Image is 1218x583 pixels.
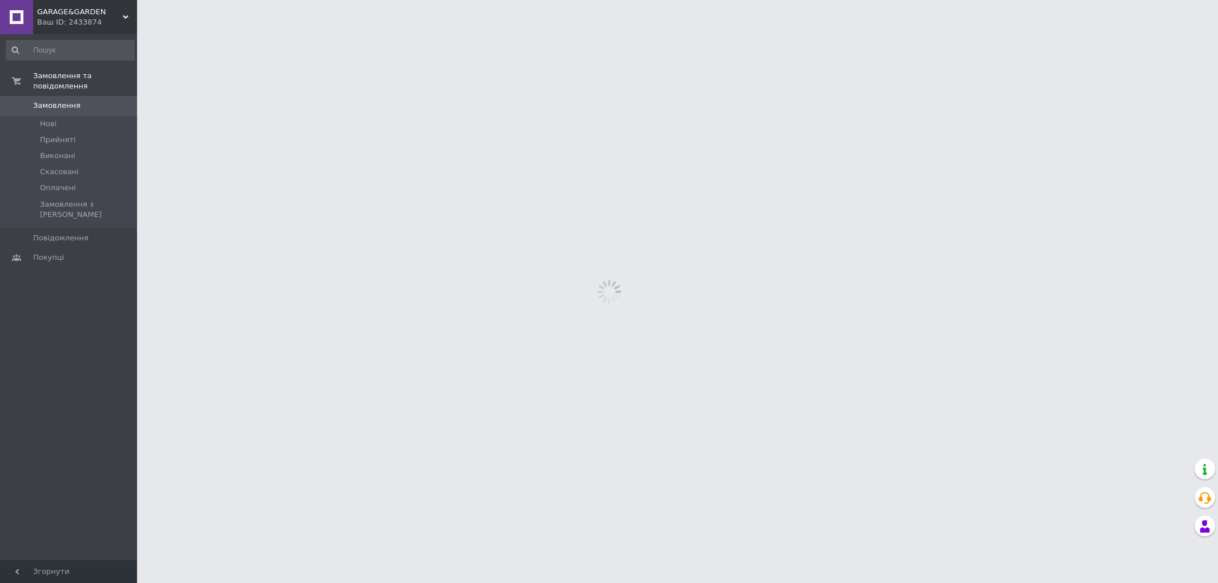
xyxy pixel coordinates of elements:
span: Повідомлення [33,233,89,243]
span: Оплачені [40,183,76,193]
span: Прийняті [40,135,75,145]
input: Пошук [6,40,135,61]
span: Скасовані [40,167,79,177]
span: Замовлення та повідомлення [33,71,137,91]
div: Ваш ID: 2433874 [37,17,137,27]
span: Виконані [40,151,75,161]
span: Покупці [33,252,64,263]
span: Нові [40,119,57,129]
span: GARAGE&GARDEN [37,7,123,17]
span: Замовлення [33,100,81,111]
span: Замовлення з [PERSON_NAME] [40,199,134,220]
